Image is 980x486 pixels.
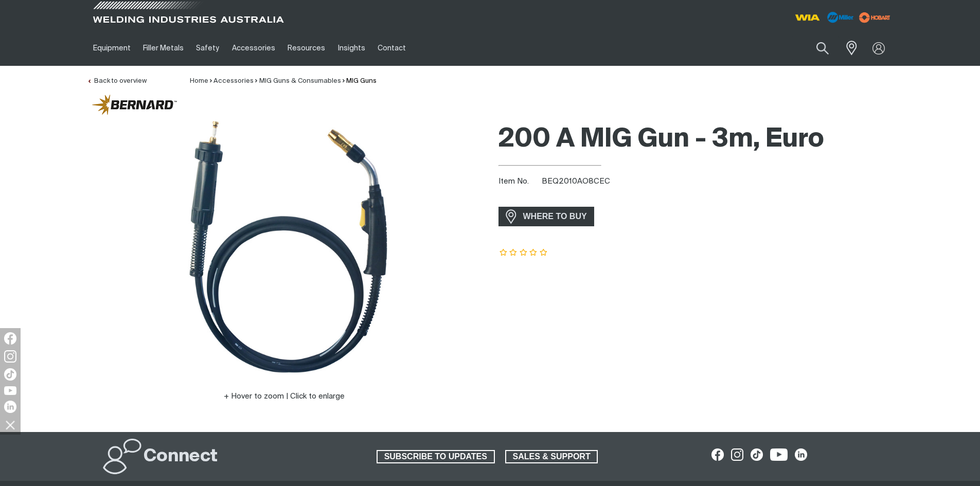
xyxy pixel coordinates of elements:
[498,207,595,226] a: WHERE TO BUY
[505,450,598,463] a: SALES & SUPPORT
[4,368,16,381] img: TikTok
[4,350,16,363] img: Instagram
[87,78,147,84] a: Back to overview
[542,177,610,185] span: BEQ2010AO8CEC
[190,30,225,66] a: Safety
[4,332,16,345] img: Facebook
[506,450,597,463] span: SALES & SUPPORT
[805,36,840,60] button: Search products
[516,208,594,225] span: WHERE TO BUY
[137,30,190,66] a: Filler Metals
[259,78,341,84] a: MIG Guns & Consumables
[331,30,371,66] a: Insights
[87,30,137,66] a: Equipment
[281,30,331,66] a: Resources
[2,416,19,434] img: hide socials
[4,386,16,395] img: YouTube
[144,445,218,468] h2: Connect
[856,10,894,25] img: miller
[226,30,281,66] a: Accessories
[156,118,413,375] img: 200 A MIG Gun - 3m, Euro
[371,30,412,66] a: Contact
[498,249,549,257] span: Rating: {0}
[377,450,495,463] a: SUBSCRIBE TO UPDATES
[190,78,208,84] a: Home
[498,176,540,188] span: Item No.
[218,390,351,403] button: Hover to zoom | Click to enlarge
[378,450,494,463] span: SUBSCRIBE TO UPDATES
[4,401,16,413] img: LinkedIn
[190,76,377,86] nav: Breadcrumb
[87,30,692,66] nav: Main
[213,78,254,84] a: Accessories
[498,123,894,156] h1: 200 A MIG Gun - 3m, Euro
[346,78,377,84] a: MIG Guns
[792,36,840,60] input: Product name or item number...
